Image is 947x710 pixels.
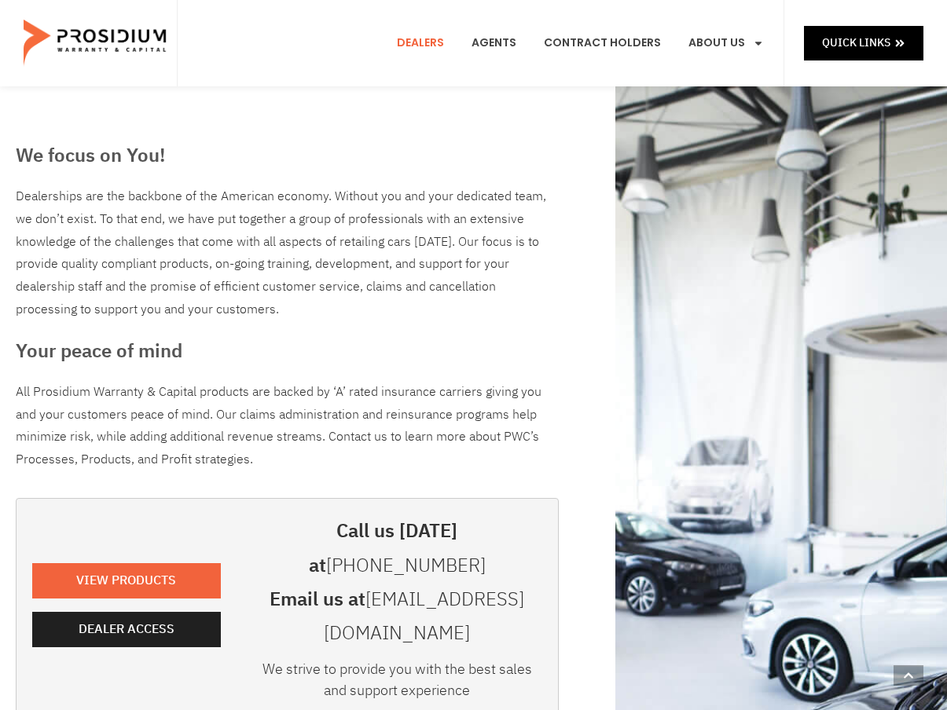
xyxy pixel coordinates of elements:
h3: Email us at [252,583,542,650]
a: Contract Holders [532,14,673,72]
a: Quick Links [804,26,923,60]
div: We strive to provide you with the best sales and support experience [252,658,542,708]
a: About Us [677,14,776,72]
a: Dealer Access [32,612,221,647]
nav: Menu [385,14,776,72]
p: All Prosidium Warranty & Capital products are backed by ‘A’ rated insurance carriers giving you a... [16,381,559,471]
a: [PHONE_NUMBER] [326,551,486,580]
h3: We focus on You! [16,141,559,170]
h3: Call us [DATE] at [252,514,542,582]
span: Quick Links [822,33,890,53]
a: [EMAIL_ADDRESS][DOMAIN_NAME] [324,585,524,647]
a: View Products [32,563,221,598]
span: View Products [76,569,176,592]
div: Dealerships are the backbone of the American economy. Without you and your dedicated team, we don... [16,185,559,321]
a: Agents [460,14,528,72]
h3: Your peace of mind [16,337,559,365]
a: Dealers [385,14,456,72]
span: Dealer Access [79,618,174,641]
